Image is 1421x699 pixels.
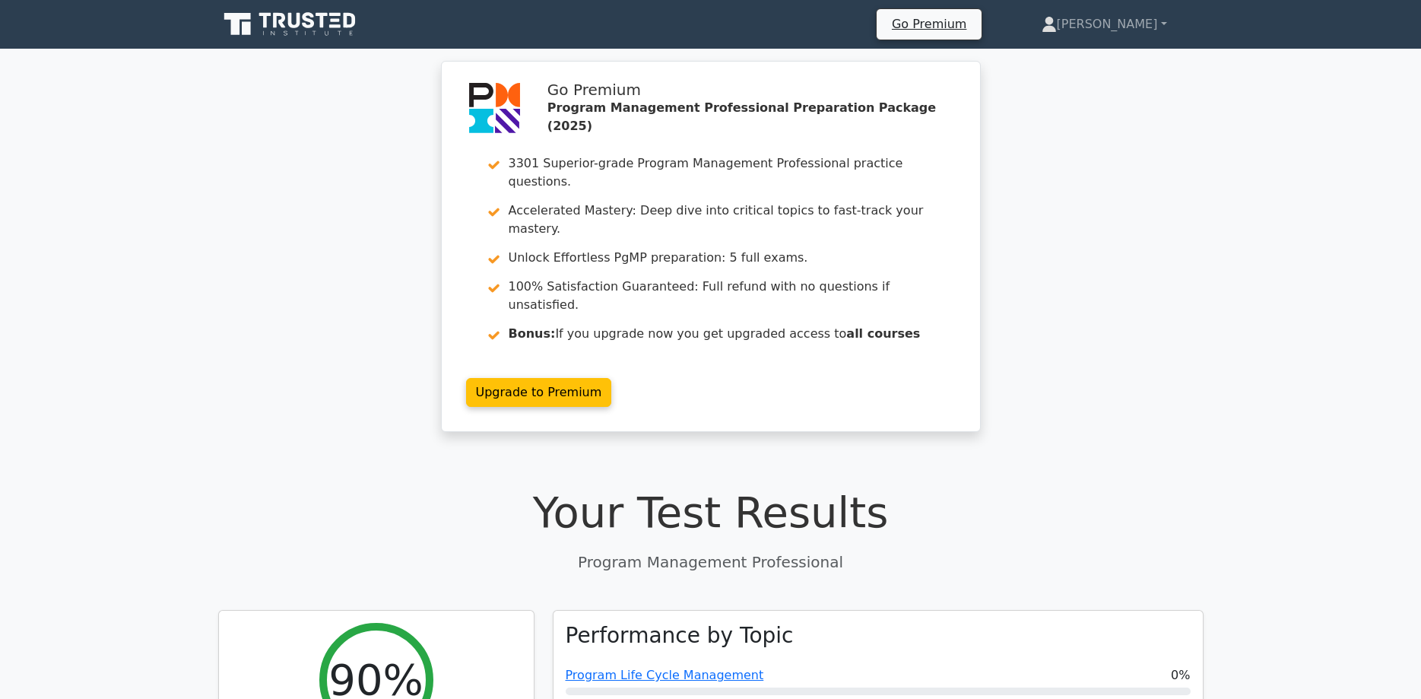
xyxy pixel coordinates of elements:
a: [PERSON_NAME] [1005,9,1204,40]
span: 0% [1171,666,1190,685]
p: Program Management Professional [218,551,1204,573]
a: Upgrade to Premium [466,378,612,407]
a: Go Premium [883,14,975,34]
a: Program Life Cycle Management [566,668,764,682]
h1: Your Test Results [218,487,1204,538]
h3: Performance by Topic [566,623,794,649]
